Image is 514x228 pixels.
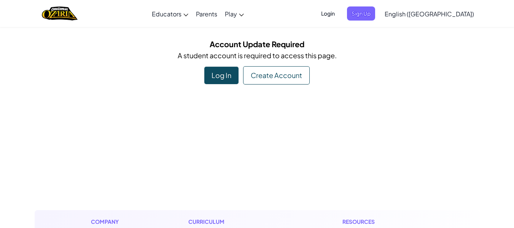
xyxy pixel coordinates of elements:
p: A student account is required to access this page. [40,50,474,61]
h1: Resources [342,218,423,226]
a: Parents [192,3,221,24]
a: Educators [148,3,192,24]
span: English ([GEOGRAPHIC_DATA]) [385,10,474,18]
div: Log In [204,67,239,84]
img: Home [42,6,77,21]
a: Play [221,3,248,24]
span: Educators [152,10,181,18]
button: Login [317,6,339,21]
button: Sign Up [347,6,375,21]
h5: Account Update Required [40,38,474,50]
a: Ozaria by CodeCombat logo [42,6,77,21]
h1: Curriculum [188,218,280,226]
div: Create Account [243,66,310,85]
h1: Company [91,218,126,226]
span: Play [225,10,237,18]
a: English ([GEOGRAPHIC_DATA]) [381,3,478,24]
